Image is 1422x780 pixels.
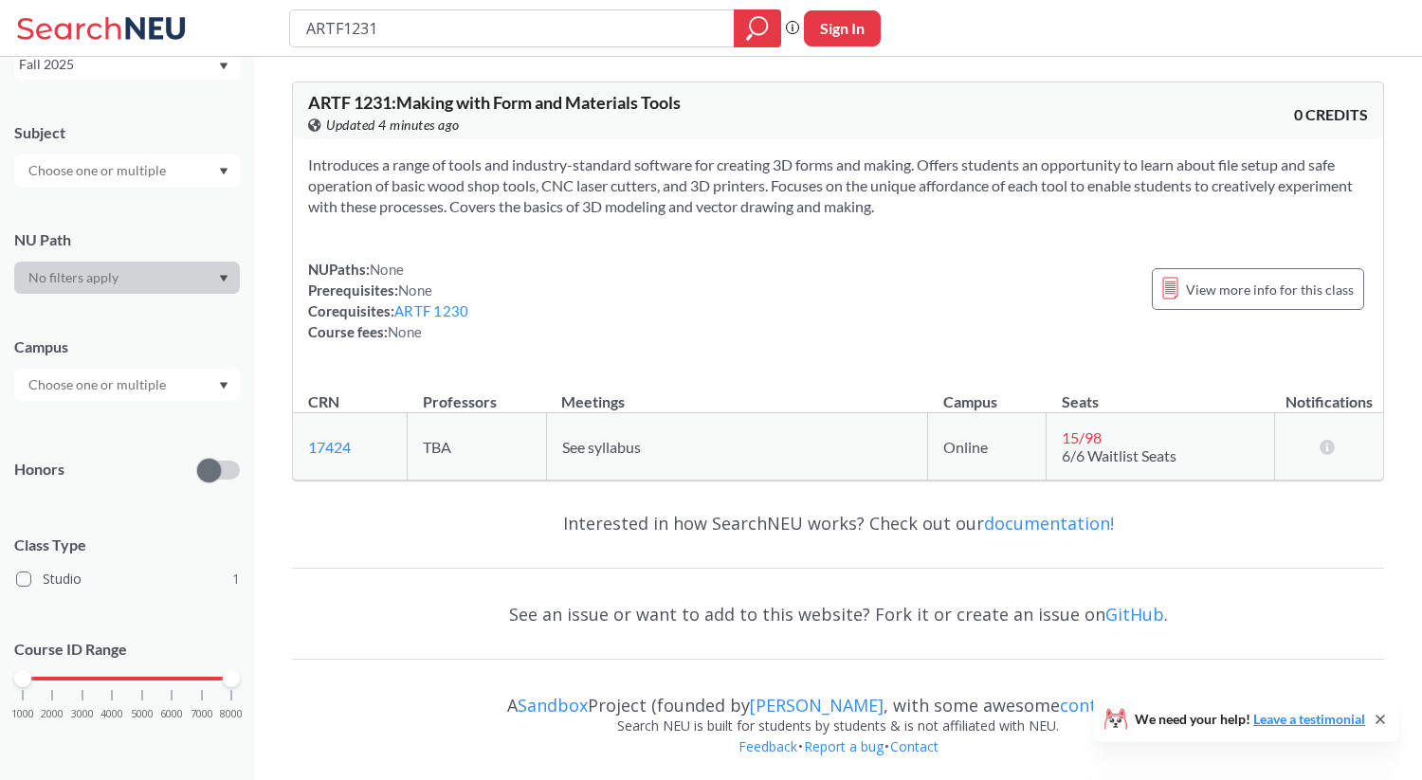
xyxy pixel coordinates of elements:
[71,709,94,719] span: 3000
[14,459,64,481] p: Honors
[546,372,928,413] th: Meetings
[750,694,884,717] a: [PERSON_NAME]
[562,438,641,456] span: See syllabus
[219,63,228,70] svg: Dropdown arrow
[131,709,154,719] span: 5000
[1062,428,1102,446] span: 15 / 98
[326,115,460,136] span: Updated 4 minutes ago
[19,54,217,75] div: Fall 2025
[292,678,1384,716] div: A Project (founded by , with some awesome )
[100,709,123,719] span: 4000
[734,9,781,47] div: magnifying glass
[14,122,240,143] div: Subject
[41,709,64,719] span: 2000
[14,49,240,80] div: Fall 2025Dropdown arrow
[16,567,240,591] label: Studio
[889,737,939,755] a: Contact
[984,512,1114,535] a: documentation!
[1135,713,1365,726] span: We need your help!
[14,336,240,357] div: Campus
[308,154,1368,217] section: Introduces a range of tools and industry-standard software for creating 3D forms and making. Offe...
[219,382,228,390] svg: Dropdown arrow
[518,694,588,717] a: Sandbox
[1047,372,1274,413] th: Seats
[1253,711,1365,727] a: Leave a testimonial
[398,281,432,299] span: None
[370,261,404,278] span: None
[1062,446,1176,464] span: 6/6 Waitlist Seats
[308,92,681,113] span: ARTF 1231 : Making with Form and Materials Tools
[14,369,240,401] div: Dropdown arrow
[191,709,213,719] span: 7000
[19,159,178,182] input: Choose one or multiple
[388,323,422,340] span: None
[394,302,468,319] a: ARTF 1230
[804,10,881,46] button: Sign In
[1294,104,1368,125] span: 0 CREDITS
[803,737,884,755] a: Report a bug
[160,709,183,719] span: 6000
[14,229,240,250] div: NU Path
[308,438,351,456] a: 17424
[928,413,1047,481] td: Online
[408,372,547,413] th: Professors
[292,716,1384,736] div: Search NEU is built for students by students & is not affiliated with NEU.
[1060,694,1165,717] a: contributors
[1105,603,1164,626] a: GitHub
[746,15,769,42] svg: magnifying glass
[308,259,468,342] div: NUPaths: Prerequisites: Corequisites: Course fees:
[14,535,240,555] span: Class Type
[14,154,240,187] div: Dropdown arrow
[1274,372,1383,413] th: Notifications
[292,496,1384,551] div: Interested in how SearchNEU works? Check out our
[1186,278,1354,301] span: View more info for this class
[19,373,178,396] input: Choose one or multiple
[292,587,1384,642] div: See an issue or want to add to this website? Fork it or create an issue on .
[308,391,339,412] div: CRN
[304,12,720,45] input: Class, professor, course number, "phrase"
[14,639,240,661] p: Course ID Range
[408,413,547,481] td: TBA
[14,262,240,294] div: Dropdown arrow
[11,709,34,719] span: 1000
[738,737,798,755] a: Feedback
[928,372,1047,413] th: Campus
[220,709,243,719] span: 8000
[219,168,228,175] svg: Dropdown arrow
[219,275,228,282] svg: Dropdown arrow
[232,569,240,590] span: 1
